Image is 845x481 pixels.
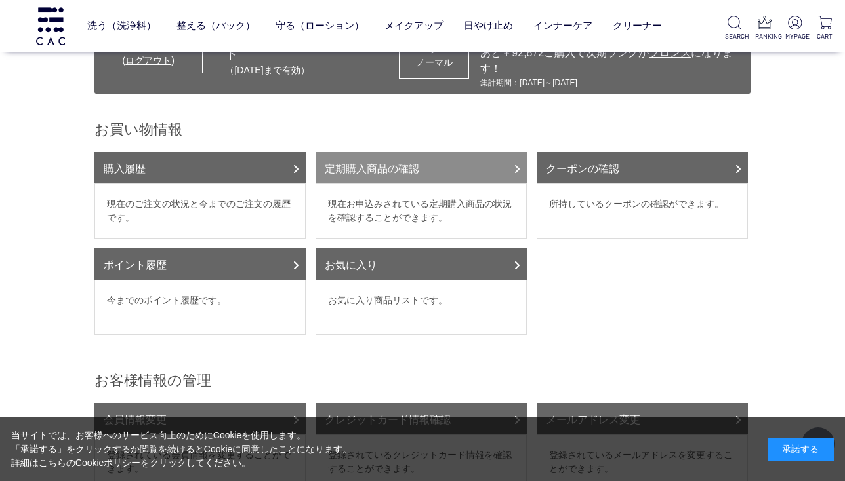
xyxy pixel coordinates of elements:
a: RANKING [755,16,774,41]
p: CART [815,31,835,41]
dd: 今までのポイント履歴です。 [94,280,306,335]
dd: 現在お申込みされている定期購入商品の状況を確認することができます。 [316,183,527,239]
a: 購入履歴 [94,152,306,183]
a: 整える（パック） [176,10,255,43]
a: Cookieポリシー [75,457,141,468]
p: MYPAGE [785,31,804,41]
a: メールアドレス変更 [537,403,748,434]
p: RANKING [755,31,774,41]
dd: 所持しているクーポンの確認ができます。 [537,183,748,239]
a: CART [815,16,835,41]
a: クーポンの確認 [537,152,748,183]
p: SEARCH [725,31,744,41]
a: SEARCH [725,16,744,41]
div: 集計期間：[DATE]～[DATE] [480,77,744,88]
a: 会員情報変更 [94,403,306,434]
a: 定期購入商品の確認 [316,152,527,183]
a: 守る（ローション） [276,10,364,43]
dd: お気に入り商品リストです。 [316,280,527,335]
a: メイクアップ [384,10,443,43]
a: クレジットカード情報確認 [316,403,527,434]
p: （[DATE]まで有効） [225,64,399,77]
h2: お買い物情報 [94,120,751,139]
a: お気に入り [316,248,527,280]
a: 日やけ止め [464,10,513,43]
img: logo [34,7,67,45]
h2: お客様情報の管理 [94,371,751,390]
div: 承諾する [768,438,834,461]
a: MYPAGE [785,16,804,41]
a: インナーケア [533,10,592,43]
span: ブロンズ [649,47,691,58]
a: クリーナー [613,10,662,43]
div: 当サイトでは、お客様へのサービス向上のためにCookieを使用します。 「承諾する」をクリックするか閲覧を続けるとCookieに同意したことになります。 詳細はこちらの をクリックしてください。 [11,429,352,470]
a: 洗う（洗浄料） [87,10,156,43]
dd: 現在のご注文の状況と今までのご注文の履歴です。 [94,183,306,239]
a: ポイント履歴 [94,248,306,280]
